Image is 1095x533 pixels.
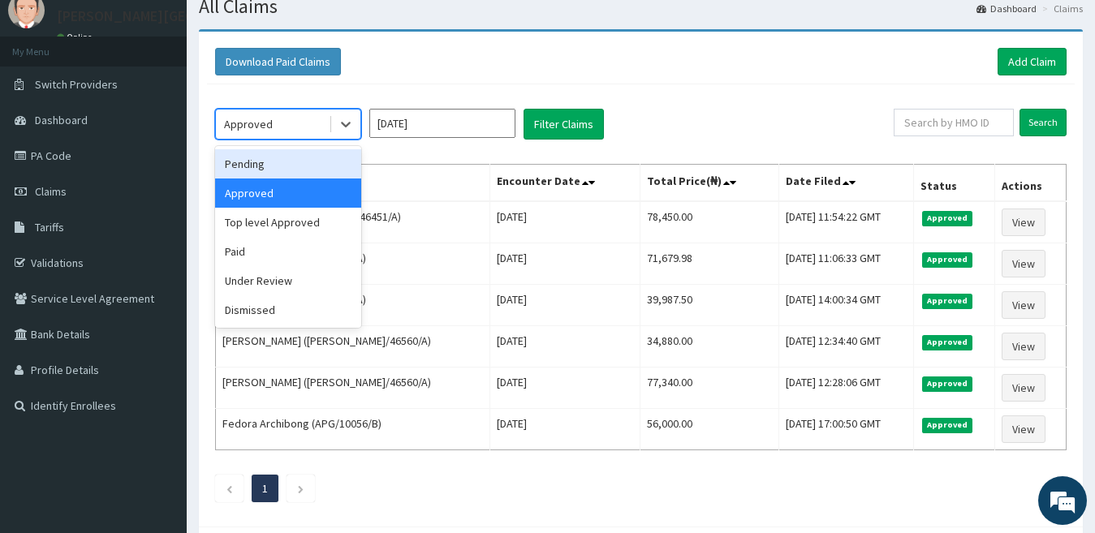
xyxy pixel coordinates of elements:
[215,149,361,178] div: Pending
[35,113,88,127] span: Dashboard
[779,201,913,243] td: [DATE] 11:54:22 GMT
[224,116,273,132] div: Approved
[922,376,973,391] span: Approved
[894,109,1014,136] input: Search by HMO ID
[524,109,604,140] button: Filter Claims
[216,409,490,450] td: Fedora Archibong (APG/10056/B)
[57,9,297,24] p: [PERSON_NAME][GEOGRAPHIC_DATA]
[913,165,995,202] th: Status
[779,368,913,409] td: [DATE] 12:28:06 GMT
[8,358,309,415] textarea: Type your message and hit 'Enter'
[489,326,640,368] td: [DATE]
[640,165,779,202] th: Total Price(₦)
[57,32,96,43] a: Online
[262,481,268,496] a: Page 1 is your current page
[216,326,490,368] td: [PERSON_NAME] ([PERSON_NAME]/46560/A)
[1002,291,1045,319] a: View
[1002,250,1045,277] a: View
[995,165,1067,202] th: Actions
[779,409,913,450] td: [DATE] 17:00:50 GMT
[369,109,515,138] input: Select Month and Year
[215,266,361,295] div: Under Review
[30,81,66,122] img: d_794563401_company_1708531726252_794563401
[215,237,361,266] div: Paid
[998,48,1067,75] a: Add Claim
[640,409,779,450] td: 56,000.00
[94,161,224,325] span: We're online!
[640,201,779,243] td: 78,450.00
[1002,415,1045,443] a: View
[922,418,973,432] span: Approved
[489,201,640,243] td: [DATE]
[922,294,973,308] span: Approved
[489,368,640,409] td: [DATE]
[35,184,67,199] span: Claims
[779,326,913,368] td: [DATE] 12:34:40 GMT
[215,178,361,208] div: Approved
[226,481,233,496] a: Previous page
[1002,374,1045,402] a: View
[216,368,490,409] td: [PERSON_NAME] ([PERSON_NAME]/46560/A)
[35,77,118,92] span: Switch Providers
[215,48,341,75] button: Download Paid Claims
[922,335,973,350] span: Approved
[266,8,305,47] div: Minimize live chat window
[1020,109,1067,136] input: Search
[297,481,304,496] a: Next page
[1002,333,1045,360] a: View
[779,285,913,326] td: [DATE] 14:00:34 GMT
[215,208,361,237] div: Top level Approved
[922,211,973,226] span: Approved
[640,243,779,285] td: 71,679.98
[489,165,640,202] th: Encounter Date
[922,252,973,267] span: Approved
[640,326,779,368] td: 34,880.00
[84,91,273,112] div: Chat with us now
[640,285,779,326] td: 39,987.50
[489,409,640,450] td: [DATE]
[976,2,1037,15] a: Dashboard
[35,220,64,234] span: Tariffs
[640,368,779,409] td: 77,340.00
[1002,208,1045,236] a: View
[779,165,913,202] th: Date Filed
[489,285,640,326] td: [DATE]
[489,243,640,285] td: [DATE]
[779,243,913,285] td: [DATE] 11:06:33 GMT
[215,295,361,325] div: Dismissed
[1038,2,1083,15] li: Claims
